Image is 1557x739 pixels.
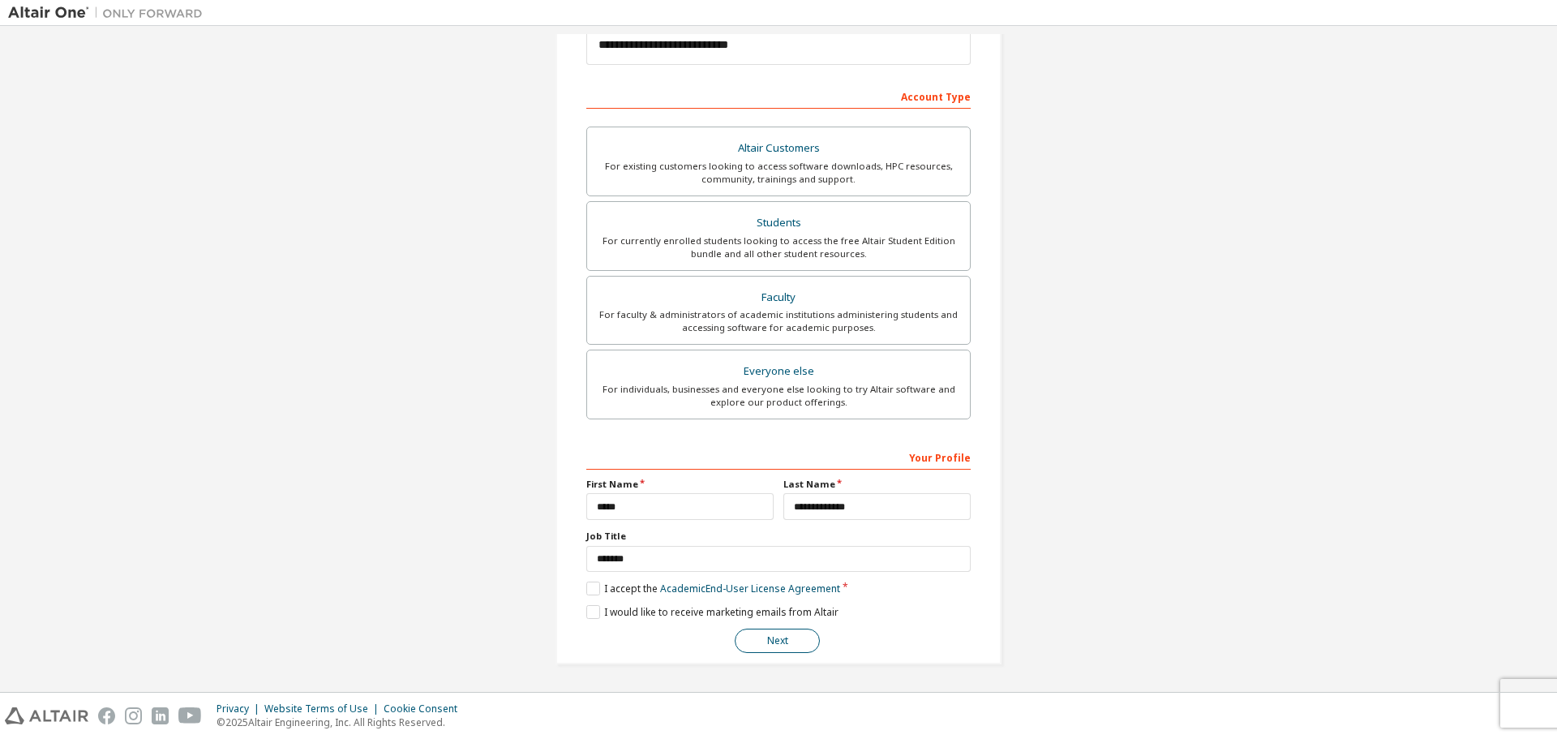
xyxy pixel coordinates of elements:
label: First Name [586,478,774,491]
img: instagram.svg [125,707,142,724]
div: Altair Customers [597,137,960,160]
img: linkedin.svg [152,707,169,724]
div: Students [597,212,960,234]
div: Privacy [217,702,264,715]
div: Website Terms of Use [264,702,384,715]
div: Your Profile [586,444,971,470]
div: Everyone else [597,360,960,383]
div: Faculty [597,286,960,309]
img: facebook.svg [98,707,115,724]
a: Academic End-User License Agreement [660,582,840,595]
div: For individuals, businesses and everyone else looking to try Altair software and explore our prod... [597,383,960,409]
img: youtube.svg [178,707,202,724]
div: Account Type [586,83,971,109]
img: altair_logo.svg [5,707,88,724]
div: For faculty & administrators of academic institutions administering students and accessing softwa... [597,308,960,334]
div: For currently enrolled students looking to access the free Altair Student Edition bundle and all ... [597,234,960,260]
p: © 2025 Altair Engineering, Inc. All Rights Reserved. [217,715,467,729]
div: Cookie Consent [384,702,467,715]
label: Last Name [783,478,971,491]
label: I would like to receive marketing emails from Altair [586,605,839,619]
img: Altair One [8,5,211,21]
div: For existing customers looking to access software downloads, HPC resources, community, trainings ... [597,160,960,186]
button: Next [735,629,820,653]
label: Job Title [586,530,971,543]
label: I accept the [586,582,840,595]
